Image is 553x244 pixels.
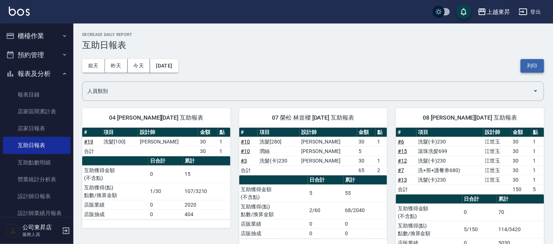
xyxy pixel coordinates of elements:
[483,128,511,137] th: 設計師
[483,137,511,146] td: 江世玉
[398,167,404,173] a: #7
[198,146,218,156] td: 30
[496,221,544,238] td: 114/3420
[91,114,222,121] span: 04 [PERSON_NAME][DATE] 互助報表
[357,146,376,156] td: 5
[300,146,357,156] td: [PERSON_NAME]
[483,156,511,165] td: 江世玉
[258,128,300,137] th: 項目
[128,59,150,73] button: 今天
[405,114,535,121] span: 08 [PERSON_NAME][DATE] 互助報表
[138,137,198,146] td: [PERSON_NAME]
[456,4,471,19] button: save
[22,224,60,231] h5: 公司東昇店
[218,146,230,156] td: 1
[239,185,308,202] td: 互助獲得金額 (不含點)
[258,137,300,146] td: 洗髮[280]
[308,185,343,202] td: 5
[483,165,511,175] td: 江世玉
[531,156,544,165] td: 1
[300,128,357,137] th: 設計師
[3,103,70,120] a: 店家區間累計表
[398,148,407,154] a: #15
[398,158,407,164] a: #12
[241,158,247,164] a: #3
[531,146,544,156] td: 1
[511,137,531,146] td: 30
[357,156,376,165] td: 30
[241,148,250,154] a: #10
[375,165,387,175] td: 2
[82,128,102,137] th: #
[105,59,128,73] button: 昨天
[375,128,387,137] th: 點
[239,229,308,238] td: 店販抽成
[3,137,70,154] a: 互助日報表
[462,204,497,221] td: 0
[239,202,308,219] td: 互助獲得(點) 點數/換算金額
[198,137,218,146] td: 30
[308,229,343,238] td: 0
[375,156,387,165] td: 1
[3,86,70,103] a: 報表目錄
[3,26,70,45] button: 櫃檯作業
[357,165,376,175] td: 65
[308,219,343,229] td: 0
[496,204,544,221] td: 70
[375,137,387,146] td: 1
[239,128,388,175] table: a dense table
[511,185,531,194] td: 150
[416,165,483,175] td: 洗+剪+護餐券680)
[475,4,513,19] button: 上越東昇
[84,139,93,145] a: #19
[102,137,138,146] td: 洗髮[100]
[300,156,357,165] td: [PERSON_NAME]
[3,64,70,83] button: 報表及分析
[511,156,531,165] td: 30
[357,137,376,146] td: 30
[511,175,531,185] td: 30
[531,128,544,137] th: 點
[396,221,462,238] td: 互助獲得(點) 點數/換算金額
[218,128,230,137] th: 點
[511,165,531,175] td: 30
[148,210,183,219] td: 0
[239,175,388,238] table: a dense table
[531,165,544,175] td: 1
[516,5,544,19] button: 登出
[396,128,416,137] th: #
[462,221,497,238] td: 5/150
[3,205,70,222] a: 設計師業績月報表
[398,177,407,183] a: #13
[239,128,258,137] th: #
[183,165,230,183] td: 15
[462,194,497,204] th: 日合計
[530,85,542,97] button: Open
[86,85,530,98] input: 人員名稱
[531,185,544,194] td: 5
[9,7,30,16] img: Logo
[343,202,387,219] td: 68/2040
[3,154,70,171] a: 互助點數明細
[496,194,544,204] th: 累計
[511,146,531,156] td: 30
[531,175,544,185] td: 1
[241,139,250,145] a: #10
[416,128,483,137] th: 項目
[416,137,483,146] td: 洗髮(卡)230
[416,146,483,156] td: 滾珠洗髪699
[82,165,148,183] td: 互助獲得金額 (不含點)
[82,40,544,50] h3: 互助日報表
[150,59,178,73] button: [DATE]
[82,59,105,73] button: 前天
[416,156,483,165] td: 洗髮(卡)230
[483,146,511,156] td: 江世玉
[416,175,483,185] td: 洗髮(卡)230
[3,45,70,65] button: 預約管理
[148,165,183,183] td: 0
[82,156,230,219] table: a dense table
[343,229,387,238] td: 0
[183,183,230,200] td: 107/3210
[487,7,510,17] div: 上越東昇
[218,137,230,146] td: 1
